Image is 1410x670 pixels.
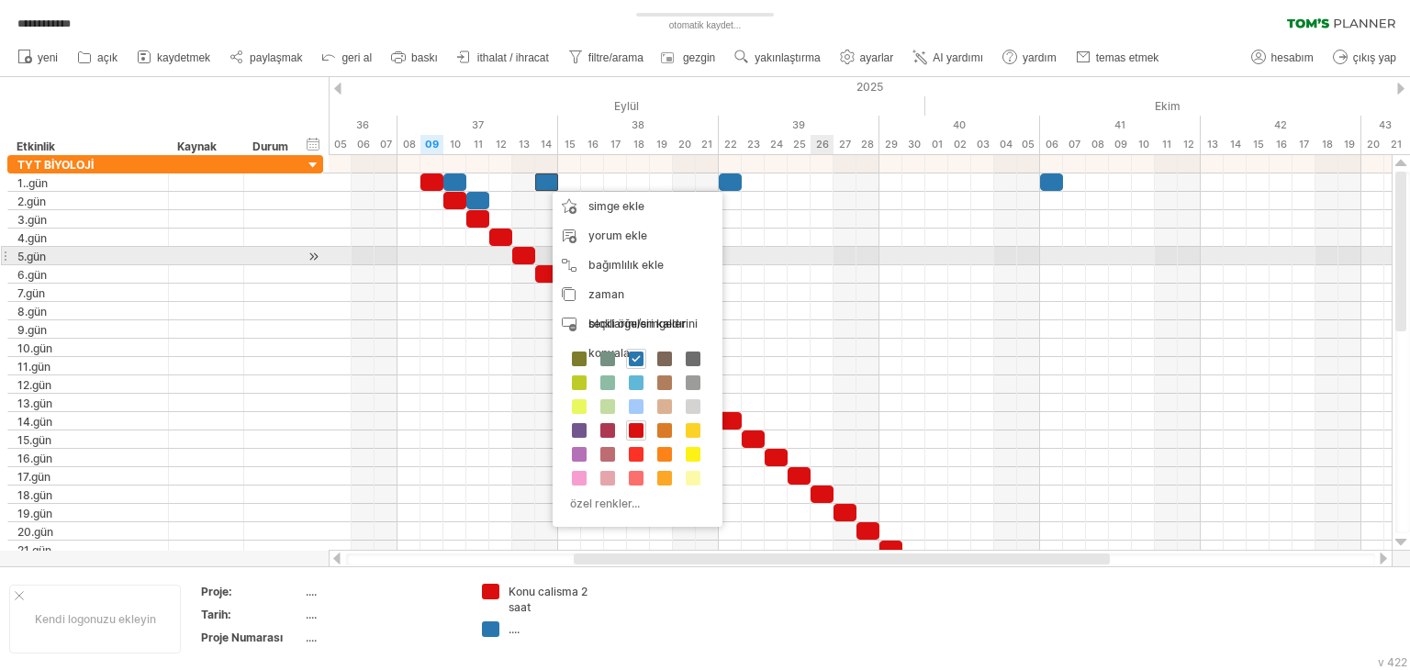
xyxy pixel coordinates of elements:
div: Pazar, 21 Eylül 2025 [696,135,719,154]
div: Perşembe, 11 Eylül 2025 [466,135,489,154]
div: Salı, 9 Eylül 2025 [420,135,443,154]
font: 11.gün [17,360,50,374]
div: Cuma, 26 Eylül 2025 [811,135,834,154]
font: 18 [1322,138,1333,151]
font: 39 [792,118,805,131]
font: 07 [380,138,392,151]
div: Salı, 21 Ekim 2025 [1384,135,1407,154]
div: Cumartesi, 11 Ekim 2025 [1155,135,1178,154]
font: 05 [334,138,347,151]
font: 06 [357,138,370,151]
font: 36 [356,118,369,131]
a: filtre/arama [564,46,649,70]
div: Salı, 16 Eylül 2025 [581,135,604,154]
font: 06 [1046,138,1058,151]
font: 13.gün [17,396,52,410]
div: Salı, 30 Eylül 2025 [902,135,925,154]
a: baskı [386,46,443,70]
font: ayarlar [860,51,894,64]
font: 04 [1000,138,1013,151]
font: 28 [861,138,874,151]
font: seçili öğeleri kaldır [588,317,687,330]
font: 14.gün [17,415,52,429]
font: .... [306,585,317,598]
div: Çarşamba, 15 Ekim 2025 [1247,135,1270,154]
div: Salı, 14 Ekim 2025 [1224,135,1247,154]
font: 16.gün [17,452,52,465]
div: Perşembe, 25 Eylül 2025 [788,135,811,154]
font: 21 [701,138,712,151]
font: Proje Numarası [201,631,283,644]
font: 15.gün [17,433,51,447]
div: Eylül 2025 [237,96,925,116]
font: 02 [954,138,967,151]
font: paylaşmak [250,51,302,64]
font: 29 [885,138,898,151]
div: Pazartesi, 13 Ekim 2025 [1201,135,1224,154]
font: Durum [252,140,288,153]
a: yakınlaştırma [730,46,825,70]
a: temas etmek [1071,46,1165,70]
div: Cuma, 17 Ekim 2025 [1292,135,1315,154]
font: .... [509,622,520,636]
div: Salı, 23 Eylül 2025 [742,135,765,154]
font: 18.gün [17,488,52,502]
font: kaydetmek [157,51,210,64]
a: çıkış yap [1328,46,1402,70]
font: 11 [1162,138,1171,151]
font: açık [97,51,117,64]
a: paylaşmak [225,46,308,70]
font: 23 [747,138,760,151]
font: .... [306,608,317,621]
font: 37 [472,118,484,131]
font: 14 [1230,138,1241,151]
div: Çarşamba, 17 Eylül 2025 [604,135,627,154]
font: 27 [839,138,851,151]
div: Çarşamba, 8 Ekim 2025 [1086,135,1109,154]
font: Eylül [614,99,639,113]
font: 15 [1253,138,1264,151]
font: 07 [1069,138,1080,151]
font: 24 [770,138,783,151]
font: Proje: [201,585,232,598]
font: 8.gün [17,305,47,318]
div: Çarşamba, 1 Ekim 2025 [925,135,948,154]
font: Kendi logonuzu ekleyin [35,612,156,626]
div: Cuma, 3 Ekim 2025 [971,135,994,154]
font: 17.gün [17,470,50,484]
font: 26 [816,138,829,151]
font: Ekim [1155,99,1181,113]
div: Çarşamba, 10 Eylül 2025 [443,135,466,154]
font: yorum ekle [588,229,647,242]
div: Pazartesi, 29 Eylül 2025 [879,135,902,154]
font: 11 [474,138,483,151]
font: 13 [1207,138,1218,151]
a: kaydetmek [132,46,216,70]
font: 25 [793,138,806,151]
font: 05 [1022,138,1035,151]
font: 12 [1183,138,1194,151]
div: Cumartesi, 18 Ekim 2025 [1315,135,1338,154]
font: TYT BİYOLOJİ [17,158,94,172]
div: Cumartesi, 6 Eylül 2025 [352,135,375,154]
font: Etkinlik [17,140,55,153]
a: AI yardımı [908,46,989,70]
font: 08 [1091,138,1104,151]
font: AI yardımı [933,51,983,64]
div: Cuma, 19 Eylül 2025 [650,135,673,154]
font: 1..gün [17,176,48,190]
a: gezgin [658,46,721,70]
font: 18 [633,138,644,151]
div: Perşembe, 9 Ekim 2025 [1109,135,1132,154]
font: gezgin [683,51,715,64]
font: 13 [519,138,530,151]
font: geri al [341,51,372,64]
font: 14 [541,138,552,151]
font: 43 [1379,118,1392,131]
font: 21.gün [17,543,51,557]
font: bağımlılık ekle [588,258,664,272]
font: Tarih: [201,608,231,621]
a: hesabım [1247,46,1319,70]
font: 03 [977,138,990,151]
font: 19.gün [17,507,52,520]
